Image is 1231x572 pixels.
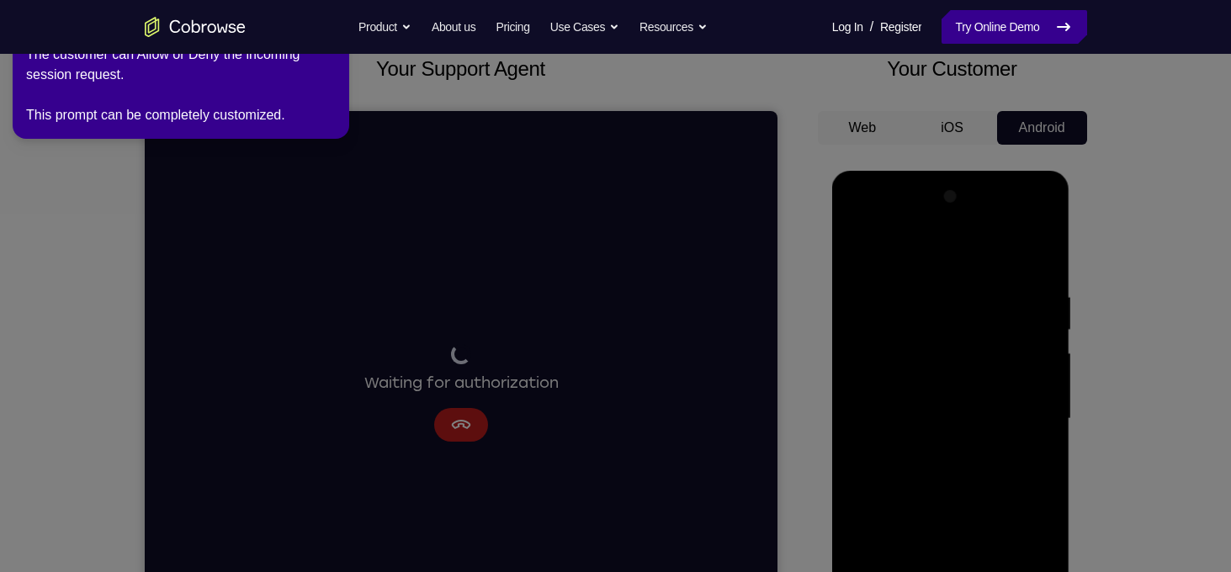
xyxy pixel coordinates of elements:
button: Cancel [289,297,343,331]
span: / [870,17,873,37]
a: Register [880,10,921,44]
a: Pricing [496,10,529,44]
a: Try Online Demo [942,10,1086,44]
div: The customer can Allow or Deny the incoming session request. This prompt can be completely custom... [26,45,336,125]
a: Log In [832,10,863,44]
button: Resources [639,10,708,44]
a: Go to the home page [145,17,246,37]
button: Product [358,10,411,44]
button: Use Cases [550,10,619,44]
div: Waiting for authorization [220,233,414,283]
a: About us [432,10,475,44]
